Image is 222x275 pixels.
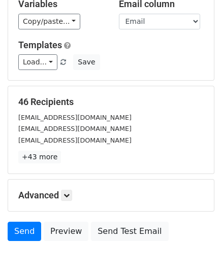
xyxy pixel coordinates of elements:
[18,136,132,144] small: [EMAIL_ADDRESS][DOMAIN_NAME]
[18,54,57,70] a: Load...
[18,151,61,163] a: +43 more
[18,114,132,121] small: [EMAIL_ADDRESS][DOMAIN_NAME]
[44,222,88,241] a: Preview
[18,190,204,201] h5: Advanced
[8,222,41,241] a: Send
[18,14,80,29] a: Copy/paste...
[18,40,62,50] a: Templates
[18,125,132,132] small: [EMAIL_ADDRESS][DOMAIN_NAME]
[91,222,168,241] a: Send Test Email
[171,226,222,275] iframe: Chat Widget
[73,54,100,70] button: Save
[18,96,204,108] h5: 46 Recipients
